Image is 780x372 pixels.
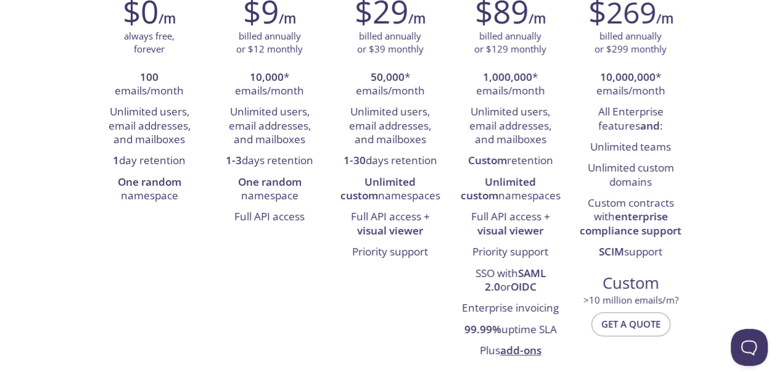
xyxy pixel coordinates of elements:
[580,158,681,193] li: Unlimited custom domains
[226,153,242,167] strong: 1-3
[477,223,543,238] strong: visual viewer
[357,223,423,238] strong: visual viewer
[459,172,561,207] li: namespaces
[408,8,425,29] h6: /m
[250,70,284,84] strong: 10,000
[600,70,655,84] strong: 10,000,000
[236,30,303,56] p: billed annually or $12 monthly
[483,70,532,84] strong: 1,000,000
[339,67,441,102] li: * emails/month
[339,207,441,242] li: Full API access +
[339,172,441,207] li: namespaces
[500,343,541,357] a: add-ons
[339,102,441,151] li: Unlimited users, email addresses, and mailboxes
[99,102,200,151] li: Unlimited users, email addresses, and mailboxes
[461,175,536,202] strong: Unlimited custom
[580,102,681,137] li: All Enterprise features :
[459,102,561,151] li: Unlimited users, email addresses, and mailboxes
[459,341,561,362] li: Plus
[459,151,561,172] li: retention
[99,172,200,207] li: namespace
[99,151,200,172] li: day retention
[459,320,561,341] li: uptime SLA
[219,151,321,172] li: days retention
[656,8,673,29] h6: /m
[238,175,302,189] strong: One random
[279,8,296,29] h6: /m
[485,266,546,294] strong: SAML 2.0
[580,273,681,294] span: Custom
[219,102,321,151] li: Unlimited users, email addresses, and mailboxes
[219,67,321,102] li: * emails/month
[580,137,681,158] li: Unlimited teams
[580,242,681,263] li: support
[339,151,441,172] li: days retention
[343,153,366,167] strong: 1-30
[591,312,670,336] button: Get a quote
[371,70,404,84] strong: 50,000
[219,172,321,207] li: namespace
[580,209,681,237] strong: enterprise compliance support
[357,30,424,56] p: billed annually or $39 monthly
[340,175,416,202] strong: Unlimited custom
[459,207,561,242] li: Full API access +
[118,175,181,189] strong: One random
[459,263,561,299] li: SSO with or
[459,298,561,319] li: Enterprise invoicing
[599,244,624,258] strong: SCIM
[528,8,546,29] h6: /m
[583,294,678,306] span: > 10 million emails/m?
[601,316,660,332] span: Get a quote
[339,242,441,263] li: Priority support
[640,118,660,133] strong: and
[113,153,119,167] strong: 1
[594,30,667,56] p: billed annually or $299 monthly
[731,329,768,366] iframe: Help Scout Beacon - Open
[464,322,501,336] strong: 99.99%
[219,207,321,228] li: Full API access
[140,70,158,84] strong: 100
[474,30,546,56] p: billed annually or $129 monthly
[580,193,681,242] li: Custom contracts with
[511,279,536,294] strong: OIDC
[124,30,174,56] p: always free, forever
[158,8,176,29] h6: /m
[459,242,561,263] li: Priority support
[459,67,561,102] li: * emails/month
[580,67,681,102] li: * emails/month
[468,153,507,167] strong: Custom
[99,67,200,102] li: emails/month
